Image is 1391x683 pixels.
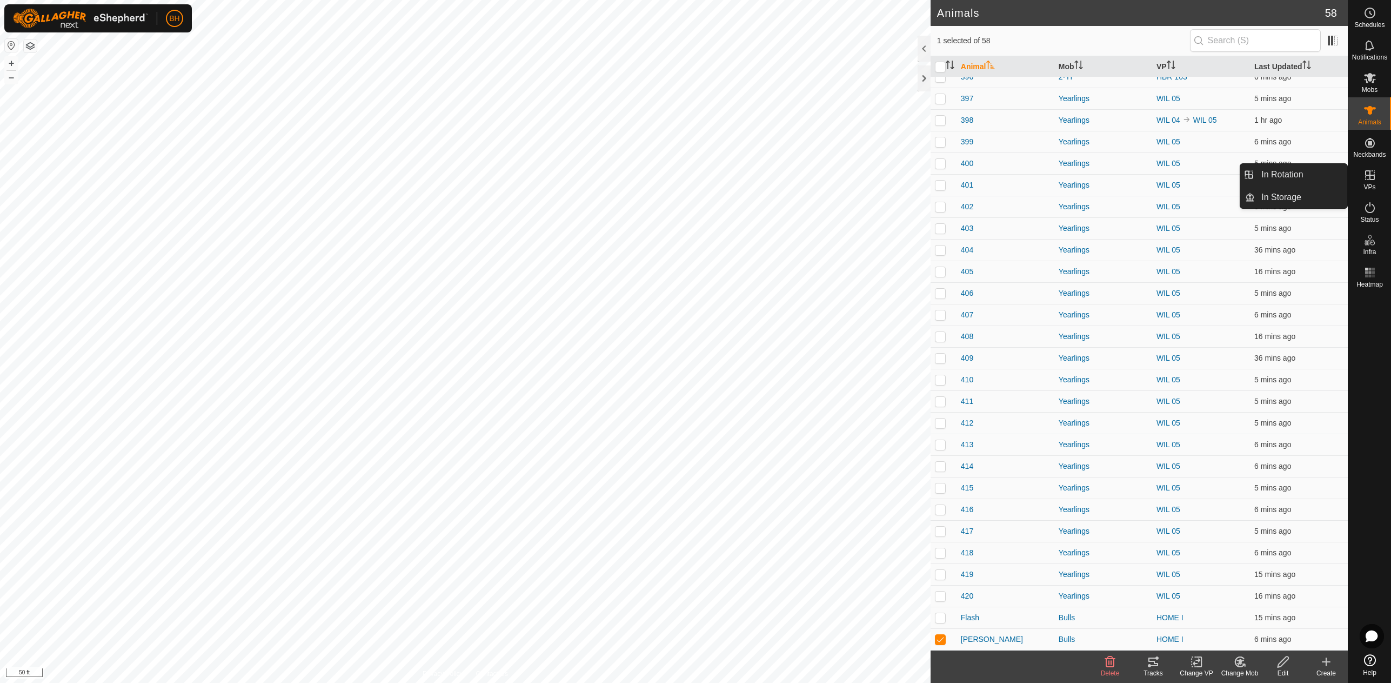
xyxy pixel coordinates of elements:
span: 15 Aug 2025, 9:37 am [1254,397,1291,406]
span: 15 Aug 2025, 9:36 am [1254,375,1291,384]
a: WIL 05 [1156,375,1180,384]
span: 406 [961,288,973,299]
img: Gallagher Logo [13,9,148,28]
span: 15 Aug 2025, 9:37 am [1254,224,1291,233]
button: Reset Map [5,39,18,52]
a: WIL 04 [1156,116,1180,124]
span: Help [1363,669,1376,676]
a: WIL 05 [1156,592,1180,600]
a: Help [1348,650,1391,680]
span: 401 [961,180,973,191]
div: Yearlings [1059,136,1148,148]
span: 408 [961,331,973,342]
span: 15 Aug 2025, 7:46 am [1254,116,1282,124]
span: 15 Aug 2025, 9:36 am [1254,440,1291,449]
span: 420 [961,591,973,602]
span: 396 [961,71,973,83]
span: 411 [961,396,973,407]
button: Map Layers [24,39,37,52]
div: Yearlings [1059,547,1148,559]
span: Notifications [1352,54,1387,61]
img: to [1182,115,1191,124]
a: WIL 05 [1156,527,1180,535]
span: 400 [961,158,973,169]
span: [PERSON_NAME] [961,634,1023,645]
div: Yearlings [1059,591,1148,602]
th: VP [1152,56,1250,77]
div: Yearlings [1059,396,1148,407]
span: 402 [961,201,973,213]
div: Yearlings [1059,353,1148,364]
span: Flash [961,612,979,624]
div: Tracks [1132,668,1175,678]
a: WIL 05 [1156,570,1180,579]
span: 15 Aug 2025, 9:26 am [1254,592,1295,600]
button: + [5,57,18,70]
span: Animals [1358,119,1381,125]
span: 15 Aug 2025, 9:36 am [1254,137,1291,146]
span: 15 Aug 2025, 9:26 am [1254,267,1295,276]
span: 15 Aug 2025, 9:37 am [1254,527,1291,535]
div: Yearlings [1059,439,1148,450]
a: HOME I [1156,635,1183,644]
span: 15 Aug 2025, 9:36 am [1254,548,1291,557]
span: 403 [961,223,973,234]
a: WIL 05 [1193,116,1217,124]
span: Mobs [1362,87,1377,93]
span: 414 [961,461,973,472]
span: 15 Aug 2025, 9:36 am [1254,635,1291,644]
a: WIL 05 [1156,310,1180,319]
span: 413 [961,439,973,450]
div: Bulls [1059,612,1148,624]
div: 2-Yr [1059,71,1148,83]
div: Yearlings [1059,244,1148,256]
span: 58 [1325,5,1337,21]
span: 418 [961,547,973,559]
span: 397 [961,93,973,104]
div: Yearlings [1059,526,1148,537]
p-sorticon: Activate to sort [1302,62,1311,71]
a: WIL 05 [1156,419,1180,427]
li: In Storage [1240,187,1347,208]
span: In Storage [1261,191,1301,204]
span: Delete [1101,669,1120,677]
span: Schedules [1354,22,1385,28]
span: 416 [961,504,973,515]
th: Mob [1054,56,1152,77]
span: Heatmap [1356,281,1383,288]
span: 407 [961,309,973,321]
div: Yearlings [1059,266,1148,277]
span: 15 Aug 2025, 9:37 am [1254,483,1291,492]
div: Change VP [1175,668,1218,678]
span: 15 Aug 2025, 9:06 am [1254,354,1295,362]
div: Create [1305,668,1348,678]
a: WIL 05 [1156,289,1180,297]
div: Yearlings [1059,461,1148,472]
span: 15 Aug 2025, 9:36 am [1254,462,1291,470]
input: Search (S) [1190,29,1321,52]
span: 410 [961,374,973,386]
div: Yearlings [1059,288,1148,299]
span: Neckbands [1353,151,1386,158]
a: WIL 05 [1156,440,1180,449]
span: 15 Aug 2025, 9:36 am [1254,202,1291,211]
a: WIL 05 [1156,332,1180,341]
li: In Rotation [1240,164,1347,185]
span: 412 [961,417,973,429]
span: 404 [961,244,973,256]
span: 398 [961,115,973,126]
span: 1 selected of 58 [937,35,1190,47]
div: Yearlings [1059,482,1148,494]
div: Yearlings [1059,331,1148,342]
a: WIL 05 [1156,159,1180,168]
span: 15 Aug 2025, 9:36 am [1254,310,1291,319]
a: WIL 05 [1156,397,1180,406]
p-sorticon: Activate to sort [946,62,954,71]
span: 15 Aug 2025, 9:26 am [1254,570,1295,579]
div: Yearlings [1059,180,1148,191]
span: 15 Aug 2025, 9:26 am [1254,332,1295,341]
div: Yearlings [1059,115,1148,126]
span: 415 [961,482,973,494]
a: WIL 05 [1156,181,1180,189]
a: WIL 05 [1156,548,1180,557]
